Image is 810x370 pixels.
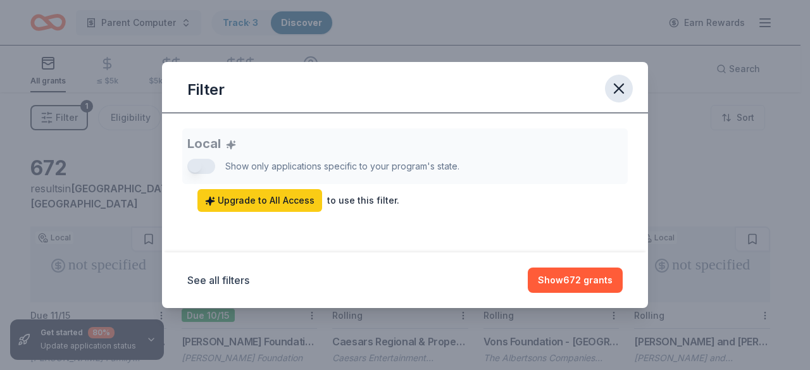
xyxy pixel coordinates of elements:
[197,189,322,212] a: Upgrade to All Access
[187,80,225,100] div: Filter
[528,268,623,293] button: Show672 grants
[205,193,315,208] span: Upgrade to All Access
[327,193,399,208] div: to use this filter.
[187,273,249,288] button: See all filters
